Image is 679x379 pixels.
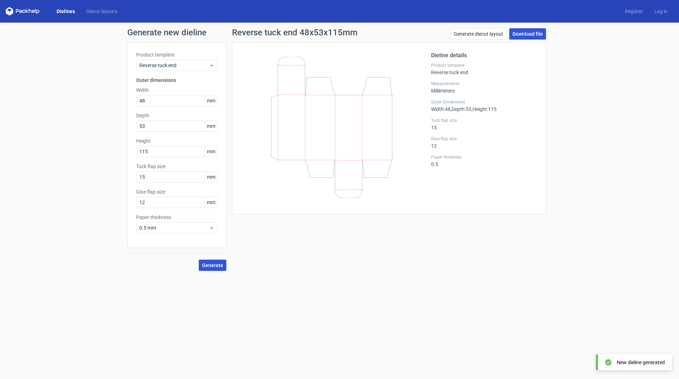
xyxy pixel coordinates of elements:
[619,8,649,15] a: Register
[649,8,673,15] a: Log in
[139,224,209,231] span: 0.5 mm
[81,8,123,15] a: Diecut layouts
[139,62,209,69] span: Reverse tuck end
[451,106,471,112] span: , Depth : 53
[431,118,537,123] label: Tuck flap size
[617,359,665,366] div: New dieline generated
[136,51,217,58] label: Product template
[232,28,358,37] h1: Reverse tuck end 48x53x115mm
[51,8,81,15] a: Dielines
[431,118,537,130] div: 15
[136,214,217,221] label: Paper thickness
[199,260,226,271] button: Generate
[431,81,537,87] label: Measurements
[202,263,223,268] span: Generate
[205,121,217,131] span: mm
[136,137,217,144] label: Height
[136,77,217,84] h3: Outer dimensions
[136,163,217,170] label: Tuck flap size
[205,146,217,157] span: mm
[205,197,217,208] span: mm
[431,154,537,160] label: Paper thickness
[136,112,217,119] label: Depth
[451,28,506,40] a: Generate diecut layout
[136,87,217,94] label: Width
[431,51,537,60] h2: Dieline details
[431,81,537,94] div: Millimeters
[431,63,537,68] label: Product template
[431,136,537,149] div: 12
[136,188,217,195] label: Glue flap size
[431,136,537,142] label: Glue flap size
[205,95,217,106] span: mm
[127,28,552,37] h1: Generate new dieline
[431,106,451,112] span: Width : 48
[431,154,537,167] div: 0.5
[471,106,497,112] span: , Height : 115
[205,172,217,182] span: mm
[509,28,546,40] a: Download file
[431,63,537,75] div: Reverse tuck end
[431,99,537,105] label: Outer Dimensions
